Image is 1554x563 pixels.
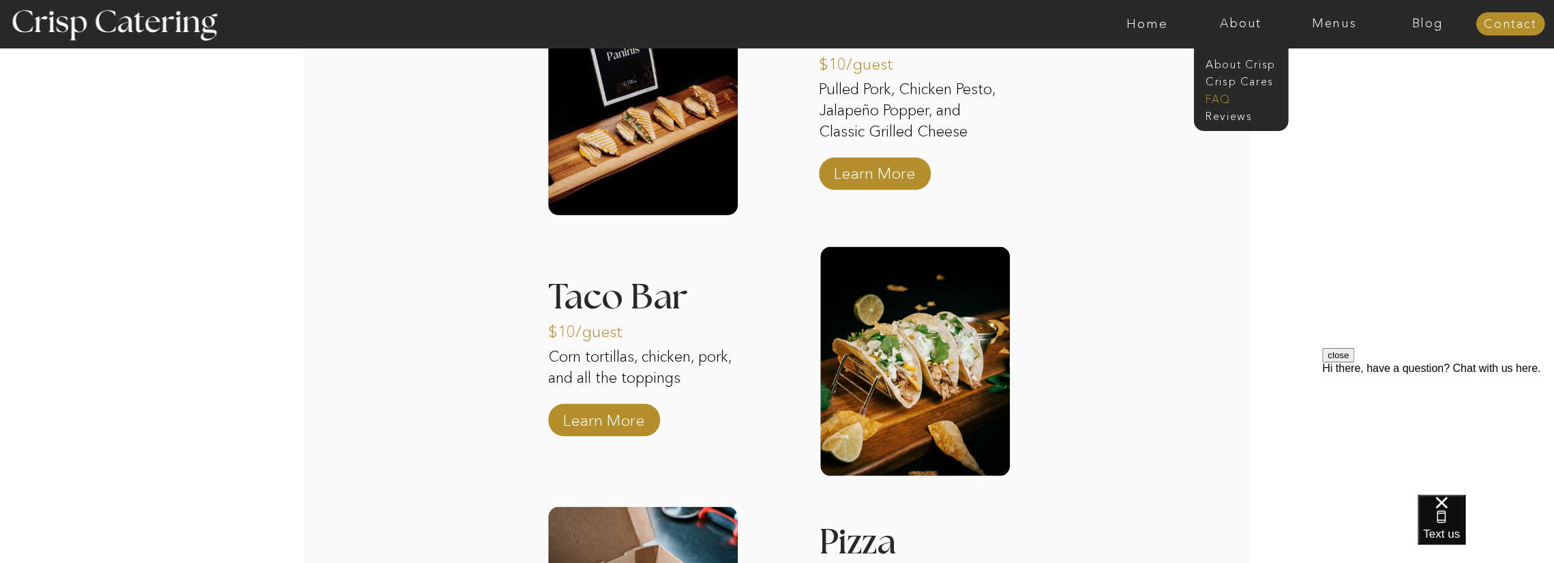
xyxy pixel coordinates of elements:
a: About [1194,17,1287,31]
p: Pulled Pork, Chicken Pesto, Jalapeño Popper, and Classic Grilled Cheese [819,79,1008,145]
h3: Taco Bar [548,280,738,297]
a: Learn More [829,150,920,190]
a: Reviews [1206,109,1274,121]
p: $10/guest [819,41,910,81]
p: Corn tortillas, chicken, pork, and all the toppings [548,346,738,412]
a: Menus [1287,17,1381,31]
a: Home [1101,17,1194,31]
p: $10/guest [548,308,639,348]
iframe: podium webchat widget prompt [1322,348,1554,512]
a: Crisp Cares [1206,74,1284,87]
a: Blog [1381,17,1474,31]
a: Contact [1476,18,1544,31]
iframe: podium webchat widget bubble [1418,495,1554,563]
a: About Crisp [1206,57,1284,70]
a: faq [1206,91,1274,104]
a: Learn More [558,396,649,436]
